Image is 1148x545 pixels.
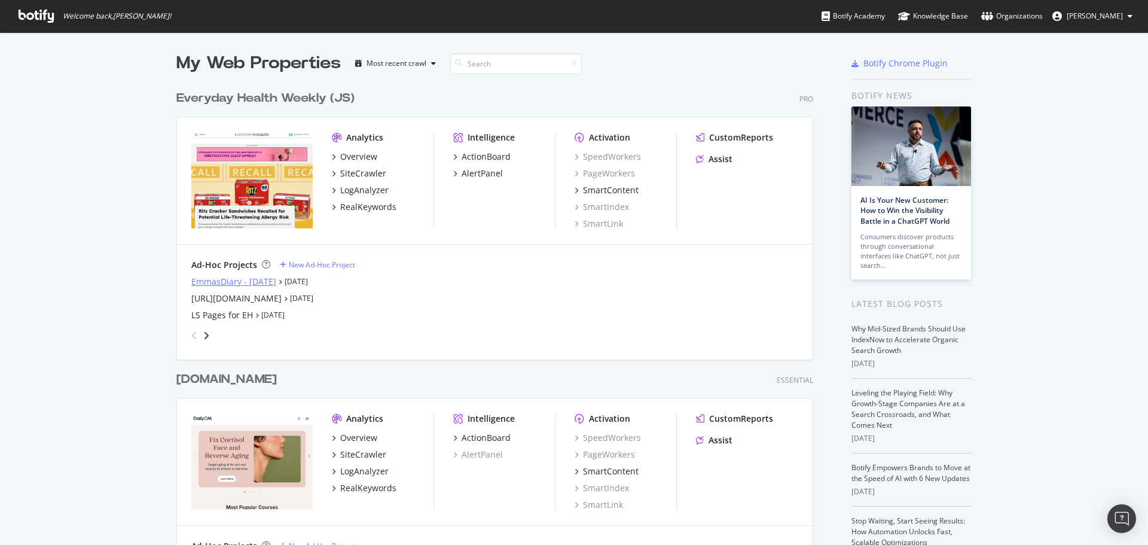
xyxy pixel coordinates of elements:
[583,184,639,196] div: SmartContent
[340,482,396,494] div: RealKeywords
[575,184,639,196] a: SmartContent
[290,293,313,303] a: [DATE]
[202,330,210,342] div: angle-right
[575,168,635,179] a: PageWorkers
[575,449,635,461] a: PageWorkers
[191,293,282,305] a: [URL][DOMAIN_NAME]
[1107,504,1136,533] div: Open Intercom Messenger
[851,358,972,369] div: [DATE]
[191,276,276,288] a: EmmasDiary - [DATE]
[176,90,355,107] div: Everyday Health Weekly (JS)
[340,432,377,444] div: Overview
[696,434,732,446] a: Assist
[332,482,396,494] a: RealKeywords
[280,260,355,270] a: New Ad-Hoc Project
[340,168,386,179] div: SiteCrawler
[176,371,277,388] div: [DOMAIN_NAME]
[340,184,389,196] div: LogAnalyzer
[575,432,641,444] a: SpeedWorkers
[860,232,962,270] div: Consumers discover products through conversational interfaces like ChatGPT, not just search…
[367,60,426,67] div: Most recent crawl
[191,309,253,321] a: LS Pages for EH
[176,90,359,107] a: Everyday Health Weekly (JS)
[468,413,515,425] div: Intelligence
[340,465,389,477] div: LogAnalyzer
[332,168,386,179] a: SiteCrawler
[285,276,308,287] a: [DATE]
[709,434,732,446] div: Assist
[191,413,313,510] img: dailyom.com
[462,151,511,163] div: ActionBoard
[332,432,377,444] a: Overview
[575,499,623,511] a: SmartLink
[176,371,282,388] a: [DOMAIN_NAME]
[453,168,503,179] a: AlertPanel
[261,310,285,320] a: [DATE]
[332,151,377,163] a: Overview
[187,326,202,345] div: angle-left
[453,432,511,444] a: ActionBoard
[575,201,629,213] a: SmartIndex
[289,260,355,270] div: New Ad-Hoc Project
[851,324,966,355] a: Why Mid-Sized Brands Should Use IndexNow to Accelerate Organic Search Growth
[191,259,257,271] div: Ad-Hoc Projects
[191,132,313,229] img: everydayhealth.com
[63,11,171,21] span: Welcome back, [PERSON_NAME] !
[575,151,641,163] a: SpeedWorkers
[340,201,396,213] div: RealKeywords
[589,413,630,425] div: Activation
[453,151,511,163] a: ActionBoard
[851,106,971,186] img: AI Is Your New Customer: How to Win the Visibility Battle in a ChatGPT World
[822,10,885,22] div: Botify Academy
[709,153,732,165] div: Assist
[575,482,629,494] div: SmartIndex
[851,462,970,483] a: Botify Empowers Brands to Move at the Speed of AI with 6 New Updates
[346,413,383,425] div: Analytics
[332,184,389,196] a: LogAnalyzer
[709,413,773,425] div: CustomReports
[589,132,630,144] div: Activation
[462,432,511,444] div: ActionBoard
[709,132,773,144] div: CustomReports
[453,449,503,461] a: AlertPanel
[696,132,773,144] a: CustomReports
[851,297,972,310] div: Latest Blog Posts
[799,94,813,104] div: Pro
[981,10,1043,22] div: Organizations
[332,465,389,477] a: LogAnalyzer
[346,132,383,144] div: Analytics
[851,57,948,69] a: Botify Chrome Plugin
[1067,11,1123,21] span: Bill Elward
[863,57,948,69] div: Botify Chrome Plugin
[450,53,582,74] input: Search
[176,51,341,75] div: My Web Properties
[332,201,396,213] a: RealKeywords
[340,449,386,461] div: SiteCrawler
[860,195,949,226] a: AI Is Your New Customer: How to Win the Visibility Battle in a ChatGPT World
[332,449,386,461] a: SiteCrawler
[462,168,503,179] div: AlertPanel
[350,54,441,73] button: Most recent crawl
[851,388,965,430] a: Leveling the Playing Field: Why Growth-Stage Companies Are at a Search Crossroads, and What Comes...
[851,89,972,102] div: Botify news
[851,433,972,444] div: [DATE]
[468,132,515,144] div: Intelligence
[898,10,968,22] div: Knowledge Base
[777,375,813,385] div: Essential
[696,153,732,165] a: Assist
[575,218,623,230] a: SmartLink
[851,486,972,497] div: [DATE]
[1043,7,1142,26] button: [PERSON_NAME]
[583,465,639,477] div: SmartContent
[575,465,639,477] a: SmartContent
